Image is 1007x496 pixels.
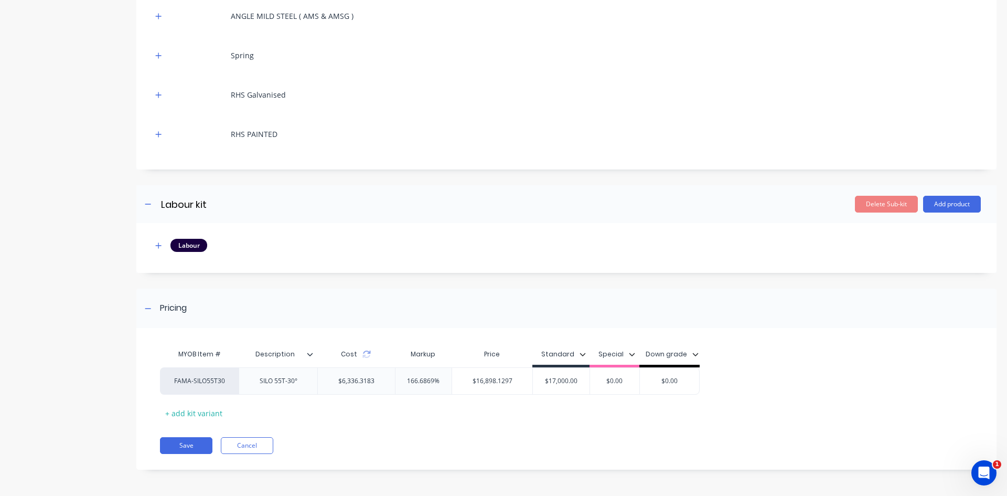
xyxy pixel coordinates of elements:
div: Markup [395,344,452,365]
div: + add kit variant [160,405,228,421]
div: ANGLE MILD STEEL ( AMS & AMSG ) [231,10,353,22]
div: $17,000.00 [533,368,590,394]
span: 1 [993,460,1001,469]
button: Cancel [221,437,273,454]
div: Pricing [160,302,187,315]
div: SILO 55T-30° [251,374,306,388]
div: Description [239,344,317,365]
div: Down grade [646,350,687,359]
button: Down grade [640,346,704,362]
div: $0.00 [640,368,699,394]
div: Standard [541,350,574,359]
input: Enter sub-kit name [160,197,346,212]
div: FAMA-SILO55T30 [171,376,229,386]
div: MYOB Item # [160,344,239,365]
span: Cost [341,350,357,359]
div: Cost [317,344,395,365]
div: $16,898.1297 [452,368,532,394]
button: Standard [536,346,591,362]
div: Labour [170,239,207,251]
div: $0.00 [588,368,641,394]
div: RHS Galvanised [231,89,286,100]
button: Special [593,346,640,362]
div: $6,336.3183 [330,368,383,394]
iframe: Intercom live chat [971,460,997,486]
div: RHS PAINTED [231,129,277,140]
button: Delete Sub-kit [855,196,918,213]
button: Add product [923,196,981,213]
div: 166.6869% [395,368,452,394]
div: FAMA-SILO55T30SILO 55T-30°$6,336.3183166.6869%$16,898.1297$17,000.00$0.00$0.00 [160,367,700,395]
button: Save [160,437,212,454]
div: Description [239,341,311,367]
div: Spring [231,50,254,61]
div: Price [452,344,532,365]
div: Special [598,350,624,359]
